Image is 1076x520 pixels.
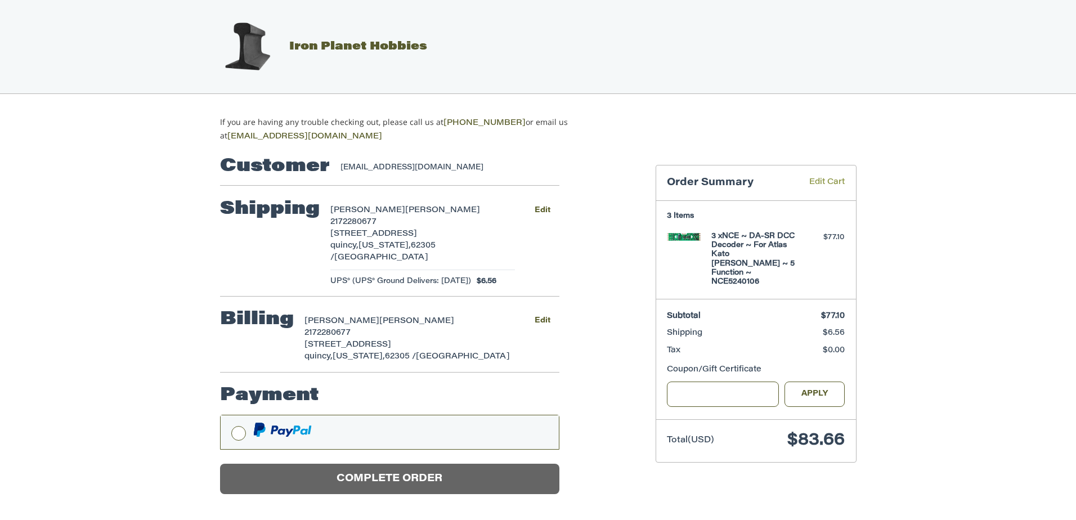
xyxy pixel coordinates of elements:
[253,423,312,437] img: PayPal icon
[340,162,548,173] div: [EMAIL_ADDRESS][DOMAIN_NAME]
[334,254,428,262] span: [GEOGRAPHIC_DATA]
[220,308,294,331] h2: Billing
[526,202,559,218] button: Edit
[526,313,559,329] button: Edit
[379,317,454,325] span: [PERSON_NAME]
[304,353,333,361] span: quincy,
[330,242,358,250] span: quincy,
[220,464,559,495] button: Complete order
[667,177,793,190] h3: Order Summary
[330,218,376,226] span: 2172280677
[220,384,319,407] h2: Payment
[667,364,845,376] div: Coupon/Gift Certificate
[823,329,845,337] span: $6.56
[330,207,405,214] span: [PERSON_NAME]
[784,382,845,407] button: Apply
[711,232,797,287] h4: 3 x NCE ~ DA-SR DCC Decoder ~ For Atlas Kato [PERSON_NAME] ~ 5 Function ~ NCE5240106
[823,347,845,355] span: $0.00
[333,353,385,361] span: [US_STATE],
[416,353,510,361] span: [GEOGRAPHIC_DATA]
[219,19,275,75] img: Iron Planet Hobbies
[471,276,496,287] span: $6.56
[330,230,417,238] span: [STREET_ADDRESS]
[821,312,845,320] span: $77.10
[667,436,714,445] span: Total (USD)
[667,347,680,355] span: Tax
[304,317,379,325] span: [PERSON_NAME]
[358,242,411,250] span: [US_STATE],
[208,41,427,52] a: Iron Planet Hobbies
[220,155,330,178] h2: Customer
[330,276,471,287] span: UPS® (UPS® Ground Delivers: [DATE])
[405,207,480,214] span: [PERSON_NAME]
[667,312,701,320] span: Subtotal
[220,116,603,143] p: If you are having any trouble checking out, please call us at or email us at
[289,41,427,52] span: Iron Planet Hobbies
[304,341,391,349] span: [STREET_ADDRESS]
[227,133,382,141] a: [EMAIL_ADDRESS][DOMAIN_NAME]
[800,232,845,243] div: $77.10
[787,432,845,449] span: $83.66
[793,177,845,190] a: Edit Cart
[667,329,702,337] span: Shipping
[220,198,320,221] h2: Shipping
[667,212,845,221] h3: 3 Items
[443,119,526,127] a: [PHONE_NUMBER]
[667,382,779,407] input: Gift Certificate or Coupon Code
[385,353,416,361] span: 62305 /
[304,329,351,337] span: 2172280677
